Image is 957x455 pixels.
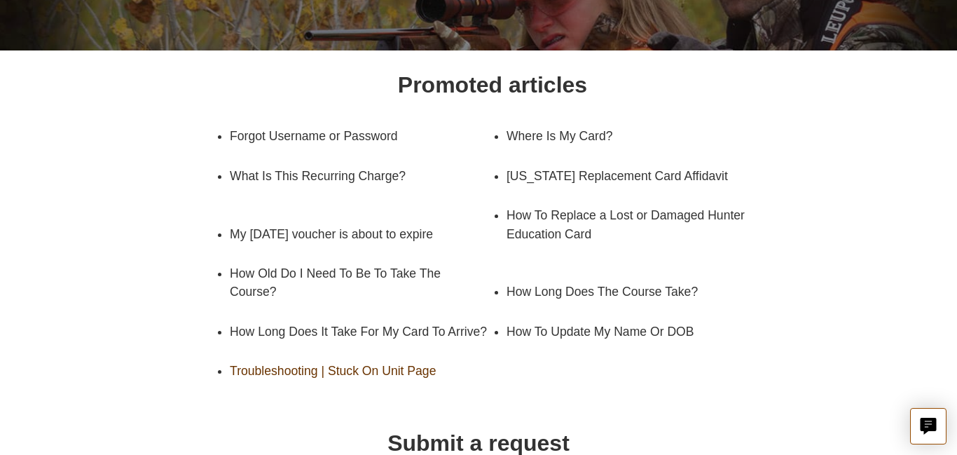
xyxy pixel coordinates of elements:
a: How To Replace a Lost or Damaged Hunter Education Card [507,196,769,254]
a: How Long Does It Take For My Card To Arrive? [230,312,493,351]
a: Troubleshooting | Stuck On Unit Page [230,351,471,391]
a: [US_STATE] Replacement Card Affidavit [507,156,748,196]
a: Where Is My Card? [507,116,748,156]
a: How Old Do I Need To Be To Take The Course? [230,254,471,312]
a: My [DATE] voucher is about to expire [230,215,471,254]
a: What Is This Recurring Charge? [230,156,493,196]
a: Forgot Username or Password [230,116,471,156]
a: How Long Does The Course Take? [507,272,748,311]
a: How To Update My Name Or DOB [507,312,748,351]
h1: Promoted articles [398,68,587,102]
button: Live chat [910,408,946,444]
